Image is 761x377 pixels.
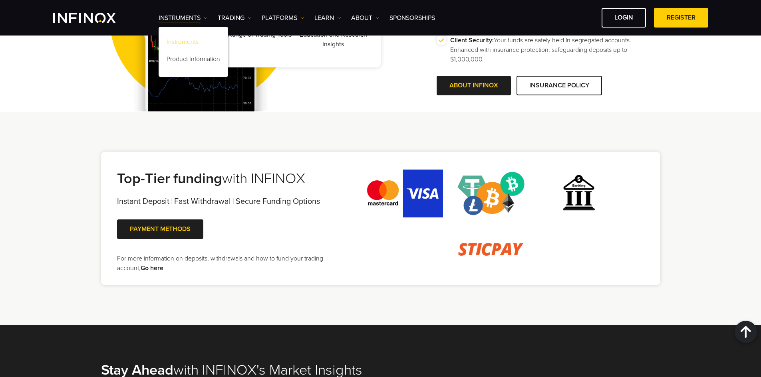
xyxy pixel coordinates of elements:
[236,197,320,206] span: Secure Funding Options
[437,76,511,95] a: ABOUT INFINOX
[389,13,435,23] a: SPONSORSHIPS
[539,170,619,217] img: internet_banking.webp
[298,30,368,49] p: Education and Research Insights
[117,170,222,187] strong: Top-Tier funding
[117,219,203,239] a: PAYMENT METHODS
[351,13,380,23] a: ABOUT
[159,35,228,52] a: Instruments
[451,225,531,273] img: sticpay.webp
[117,254,338,273] p: For more information on deposits, withdrawals and how to fund your trading account,
[159,52,228,69] a: Product Information
[171,197,173,206] span: |
[159,13,208,23] a: Instruments
[517,76,602,95] a: INSURANCE POLICY
[53,13,135,23] a: INFINOX Logo
[450,36,660,64] p: Your funds are safely held in segregated accounts. Enhanced with insurance protection, safeguardi...
[218,13,252,23] a: TRADING
[117,170,338,188] h2: with INFINOX
[451,170,531,217] img: crypto_solution.webp
[141,264,163,272] a: Go here
[174,197,231,206] span: Fast Withdrawal
[314,13,341,23] a: Learn
[363,170,443,217] img: credit_card.webp
[117,197,169,206] span: Instant Deposit
[262,13,304,23] a: PLATFORMS
[654,8,708,28] a: REGISTER
[232,197,234,206] span: |
[450,36,494,44] strong: Client Security:
[602,8,646,28] a: LOGIN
